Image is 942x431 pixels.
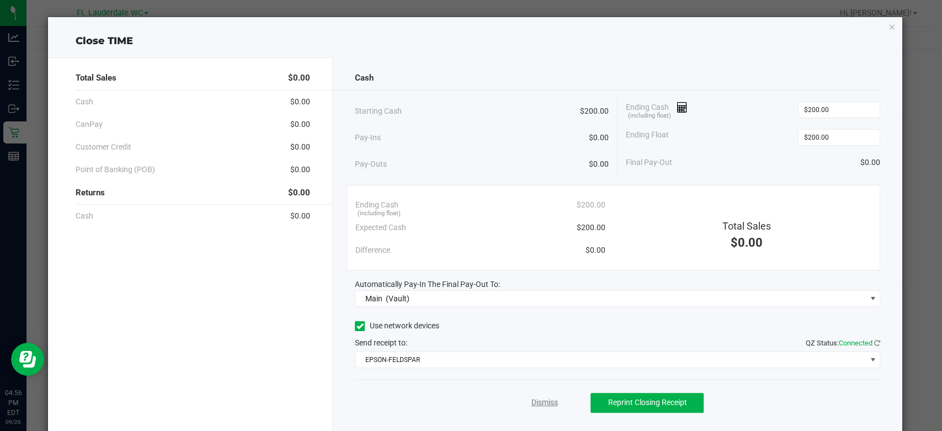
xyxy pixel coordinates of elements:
[355,352,866,368] span: EPSON-FELDSPAR
[626,102,688,118] span: Ending Cash
[76,181,310,205] div: Returns
[355,158,387,170] span: Pay-Outs
[806,339,880,347] span: QZ Status:
[585,244,605,256] span: $0.00
[355,105,402,117] span: Starting Cash
[365,294,382,303] span: Main
[355,132,381,143] span: Pay-Ins
[76,119,103,130] span: CanPay
[288,187,310,199] span: $0.00
[589,132,609,143] span: $0.00
[722,220,771,232] span: Total Sales
[76,164,155,175] span: Point of Banking (POB)
[288,72,310,84] span: $0.00
[531,397,557,408] a: Dismiss
[76,96,93,108] span: Cash
[355,338,407,347] span: Send receipt to:
[76,141,131,153] span: Customer Credit
[590,393,704,413] button: Reprint Closing Receipt
[290,164,310,175] span: $0.00
[48,34,902,49] div: Close TIME
[860,157,880,168] span: $0.00
[589,158,609,170] span: $0.00
[626,157,672,168] span: Final Pay-Out
[355,72,374,84] span: Cash
[355,222,406,233] span: Expected Cash
[386,294,409,303] span: (Vault)
[608,398,686,407] span: Reprint Closing Receipt
[358,209,401,219] span: (including float)
[290,96,310,108] span: $0.00
[580,105,609,117] span: $200.00
[290,141,310,153] span: $0.00
[76,72,116,84] span: Total Sales
[290,210,310,222] span: $0.00
[628,111,671,121] span: (including float)
[731,236,763,249] span: $0.00
[576,199,605,211] span: $200.00
[290,119,310,130] span: $0.00
[11,343,44,376] iframe: Resource center
[355,199,398,211] span: Ending Cash
[355,320,439,332] label: Use network devices
[576,222,605,233] span: $200.00
[839,339,872,347] span: Connected
[626,129,669,146] span: Ending Float
[355,280,500,289] span: Automatically Pay-In The Final Pay-Out To:
[76,210,93,222] span: Cash
[355,244,390,256] span: Difference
